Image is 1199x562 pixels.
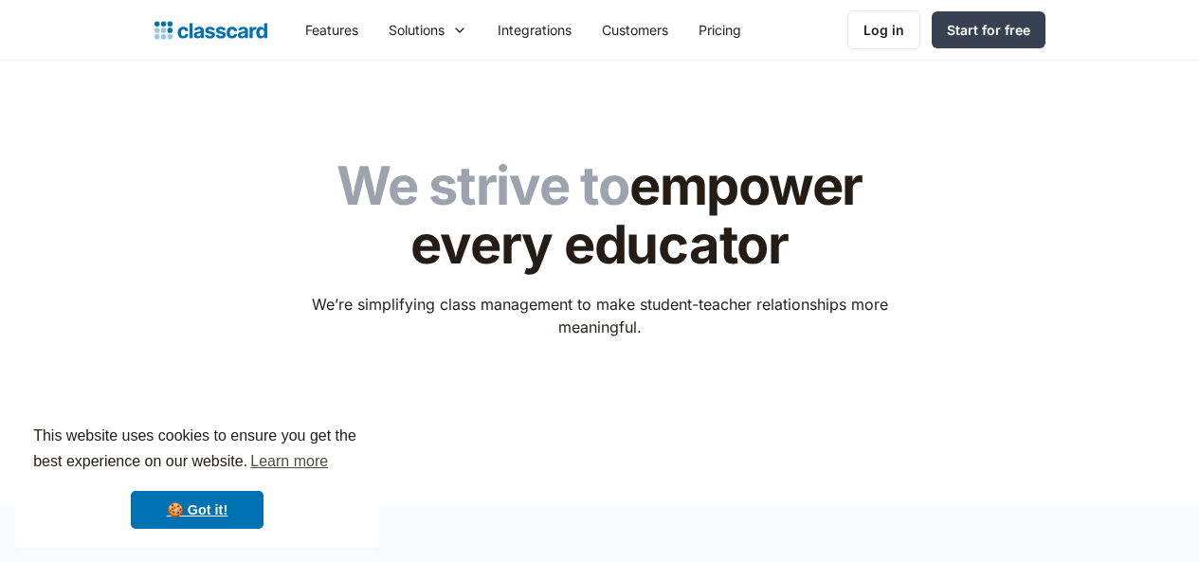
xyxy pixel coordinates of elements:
div: Log in [863,20,904,40]
span: This website uses cookies to ensure you get the best experience on our website. [33,425,361,476]
div: Solutions [389,20,445,40]
a: Customers [587,9,683,51]
p: We’re simplifying class management to make student-teacher relationships more meaningful. [299,293,900,338]
a: Pricing [683,9,756,51]
a: learn more about cookies [247,447,331,476]
div: Solutions [373,9,482,51]
a: Log in [847,10,920,49]
a: Features [290,9,373,51]
a: Integrations [482,9,587,51]
a: Start for free [932,11,1045,48]
span: We strive to [336,154,629,218]
a: home [154,17,267,44]
div: cookieconsent [15,407,379,547]
div: Start for free [947,20,1030,40]
a: dismiss cookie message [131,491,263,529]
h1: empower every educator [299,157,900,274]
